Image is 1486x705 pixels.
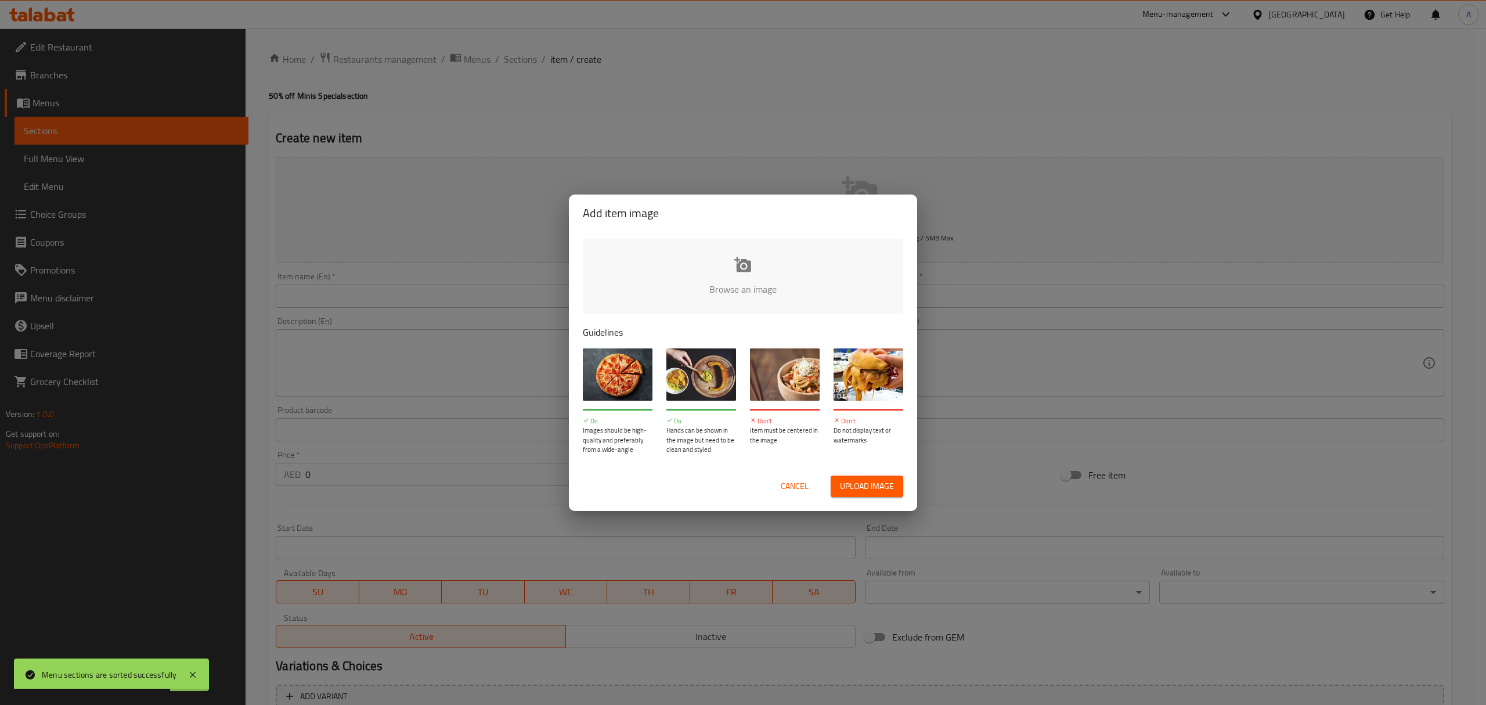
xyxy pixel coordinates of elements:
p: Do [583,416,652,426]
p: Item must be centered in the image [750,426,820,445]
img: guide-img-1@3x.jpg [583,348,652,401]
p: Hands can be shown in the image but need to be clean and styled [666,426,736,455]
p: Do not display text or watermarks [834,426,903,445]
p: Guidelines [583,325,903,339]
span: Upload image [840,479,894,494]
img: guide-img-4@3x.jpg [834,348,903,401]
p: Do [666,416,736,426]
img: guide-img-2@3x.jpg [666,348,736,401]
button: Cancel [776,476,813,497]
button: Upload image [831,476,903,497]
h2: Add item image [583,204,903,222]
p: Don't [834,416,903,426]
p: Don't [750,416,820,426]
span: Cancel [781,479,809,494]
img: guide-img-3@3x.jpg [750,348,820,401]
p: Images should be high-quality and preferably from a wide-angle [583,426,652,455]
div: Menu sections are sorted successfully [42,668,176,681]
